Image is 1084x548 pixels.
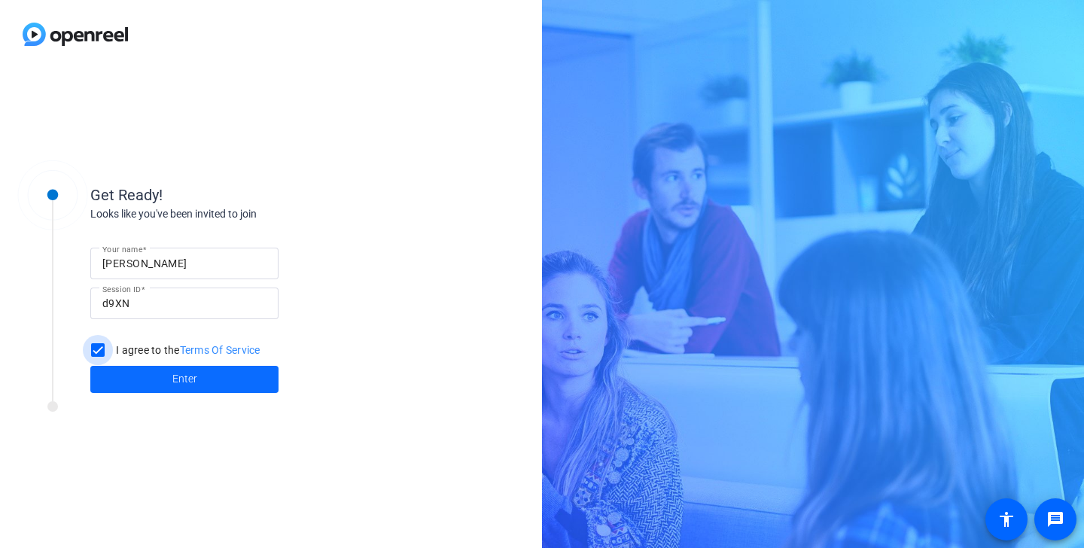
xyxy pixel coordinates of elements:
[102,285,141,294] mat-label: Session ID
[180,344,260,356] a: Terms Of Service
[1046,510,1064,528] mat-icon: message
[997,510,1015,528] mat-icon: accessibility
[90,184,391,206] div: Get Ready!
[90,366,279,393] button: Enter
[102,245,142,254] mat-label: Your name
[113,342,260,358] label: I agree to the
[172,371,197,387] span: Enter
[90,206,391,222] div: Looks like you've been invited to join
